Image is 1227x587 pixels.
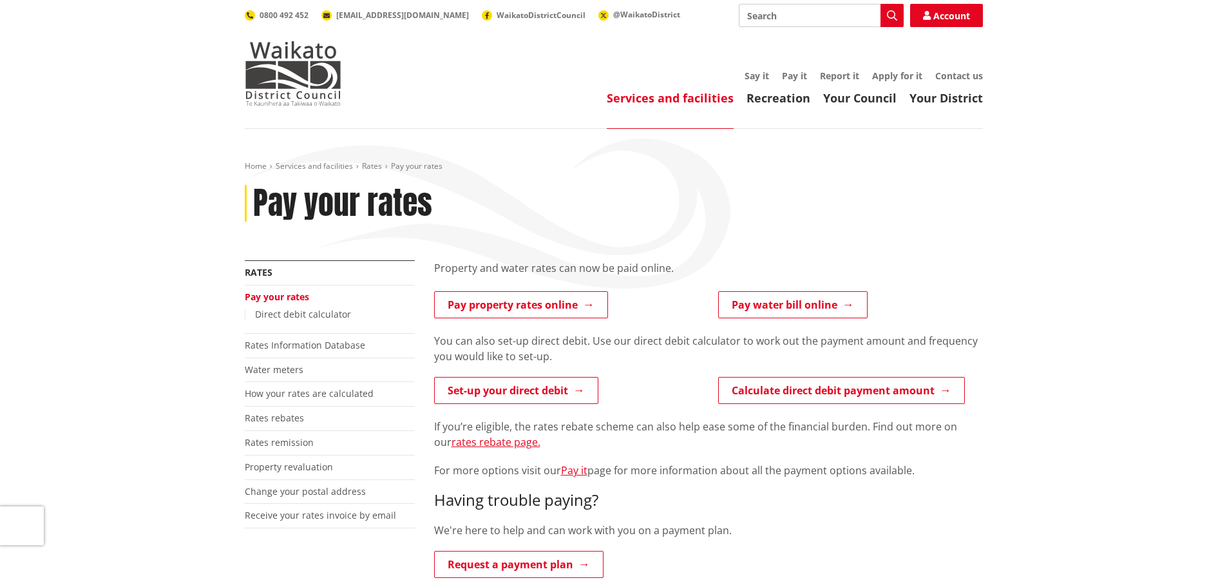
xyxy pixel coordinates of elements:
[747,90,810,106] a: Recreation
[245,509,396,521] a: Receive your rates invoice by email
[391,160,442,171] span: Pay your rates
[910,4,983,27] a: Account
[362,160,382,171] a: Rates
[782,70,807,82] a: Pay it
[434,551,604,578] a: Request a payment plan
[607,90,734,106] a: Services and facilities
[245,291,309,303] a: Pay your rates
[245,387,374,399] a: How your rates are calculated
[820,70,859,82] a: Report it
[245,266,272,278] a: Rates
[909,90,983,106] a: Your District
[245,363,303,376] a: Water meters
[245,461,333,473] a: Property revaluation
[739,4,904,27] input: Search input
[245,412,304,424] a: Rates rebates
[434,291,608,318] a: Pay property rates online
[321,10,469,21] a: [EMAIL_ADDRESS][DOMAIN_NAME]
[482,10,585,21] a: WaikatoDistrictCouncil
[434,377,598,404] a: Set-up your direct debit
[434,463,983,478] p: For more options visit our page for more information about all the payment options available.
[434,419,983,450] p: If you’re eligible, the rates rebate scheme can also help ease some of the financial burden. Find...
[245,160,267,171] a: Home
[245,436,314,448] a: Rates remission
[935,70,983,82] a: Contact us
[561,463,587,477] a: Pay it
[718,291,868,318] a: Pay water bill online
[613,9,680,20] span: @WaikatoDistrict
[245,485,366,497] a: Change your postal address
[434,491,983,510] h3: Having trouble paying?
[245,41,341,106] img: Waikato District Council - Te Kaunihera aa Takiwaa o Waikato
[245,10,309,21] a: 0800 492 452
[718,377,965,404] a: Calculate direct debit payment amount
[598,9,680,20] a: @WaikatoDistrict
[434,523,983,538] p: We're here to help and can work with you on a payment plan.
[255,308,351,320] a: Direct debit calculator
[823,90,897,106] a: Your Council
[434,260,983,291] div: Property and water rates can now be paid online.
[260,10,309,21] span: 0800 492 452
[253,185,432,222] h1: Pay your rates
[276,160,353,171] a: Services and facilities
[452,435,540,449] a: rates rebate page.
[434,333,983,364] p: You can also set-up direct debit. Use our direct debit calculator to work out the payment amount ...
[245,339,365,351] a: Rates Information Database
[336,10,469,21] span: [EMAIL_ADDRESS][DOMAIN_NAME]
[245,161,983,172] nav: breadcrumb
[745,70,769,82] a: Say it
[872,70,922,82] a: Apply for it
[497,10,585,21] span: WaikatoDistrictCouncil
